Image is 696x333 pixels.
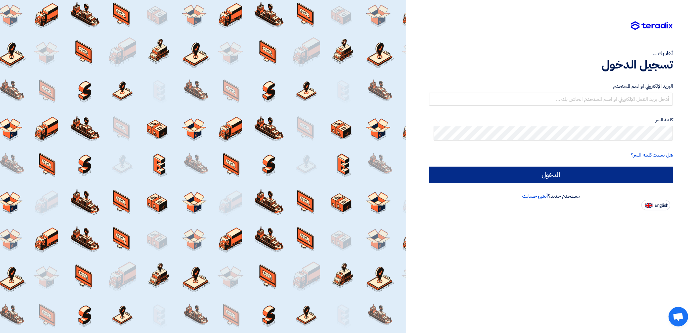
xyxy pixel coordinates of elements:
[429,93,673,106] input: أدخل بريد العمل الإلكتروني او اسم المستخدم الخاص بك ...
[429,57,673,72] h1: تسجيل الدخول
[429,50,673,57] div: أهلا بك ...
[429,116,673,124] label: كلمة السر
[631,21,673,30] img: Teradix logo
[642,200,670,210] button: English
[645,203,653,208] img: en-US.png
[655,203,668,208] span: English
[429,167,673,183] input: الدخول
[669,307,688,326] div: Open chat
[429,83,673,90] label: البريد الإلكتروني او اسم المستخدم
[522,192,548,200] a: أنشئ حسابك
[429,192,673,200] div: مستخدم جديد؟
[631,151,673,159] a: هل نسيت كلمة السر؟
